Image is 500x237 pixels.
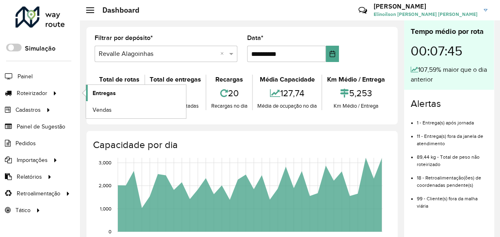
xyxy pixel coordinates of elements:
[15,139,36,148] span: Pedidos
[208,75,250,84] div: Recargas
[417,113,487,126] li: 1 - Entrega(s) após jornada
[86,102,186,118] a: Vendas
[374,2,478,10] h3: [PERSON_NAME]
[255,75,320,84] div: Média Capacidade
[326,46,339,62] button: Choose Date
[93,106,112,114] span: Vendas
[354,2,372,19] a: Contato Rápido
[255,84,320,102] div: 127,74
[17,122,65,131] span: Painel de Sugestão
[15,206,31,215] span: Tático
[417,189,487,210] li: 99 - Cliente(s) fora da malha viária
[93,139,389,151] h4: Capacidade por dia
[417,126,487,147] li: 11 - Entrega(s) fora da janela de atendimento
[411,37,487,65] div: 00:07:45
[97,75,142,84] div: Total de rotas
[93,89,116,97] span: Entregas
[417,147,487,168] li: 89,44 kg - Total de peso não roteirizado
[411,26,487,37] div: Tempo médio por rota
[374,11,478,18] span: Elinoilson [PERSON_NAME] [PERSON_NAME]
[86,85,186,101] a: Entregas
[100,206,111,211] text: 1,000
[15,106,41,114] span: Cadastros
[417,168,487,189] li: 18 - Retroalimentação(ões) de coordenadas pendente(s)
[99,183,111,188] text: 2,000
[220,49,227,59] span: Clear all
[25,44,55,53] label: Simulação
[147,75,204,84] div: Total de entregas
[95,33,153,43] label: Filtrar por depósito
[324,75,387,84] div: Km Médio / Entrega
[108,229,111,234] text: 0
[255,102,320,110] div: Média de ocupação no dia
[208,84,250,102] div: 20
[411,98,487,110] h4: Alertas
[17,156,48,164] span: Importações
[411,65,487,84] div: 107,59% maior que o dia anterior
[94,6,139,15] h2: Dashboard
[17,89,47,97] span: Roteirizador
[324,84,387,102] div: 5,253
[247,33,263,43] label: Data
[208,102,250,110] div: Recargas no dia
[99,160,111,165] text: 3,000
[324,102,387,110] div: Km Médio / Entrega
[17,189,60,198] span: Retroalimentação
[17,173,42,181] span: Relatórios
[18,72,33,81] span: Painel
